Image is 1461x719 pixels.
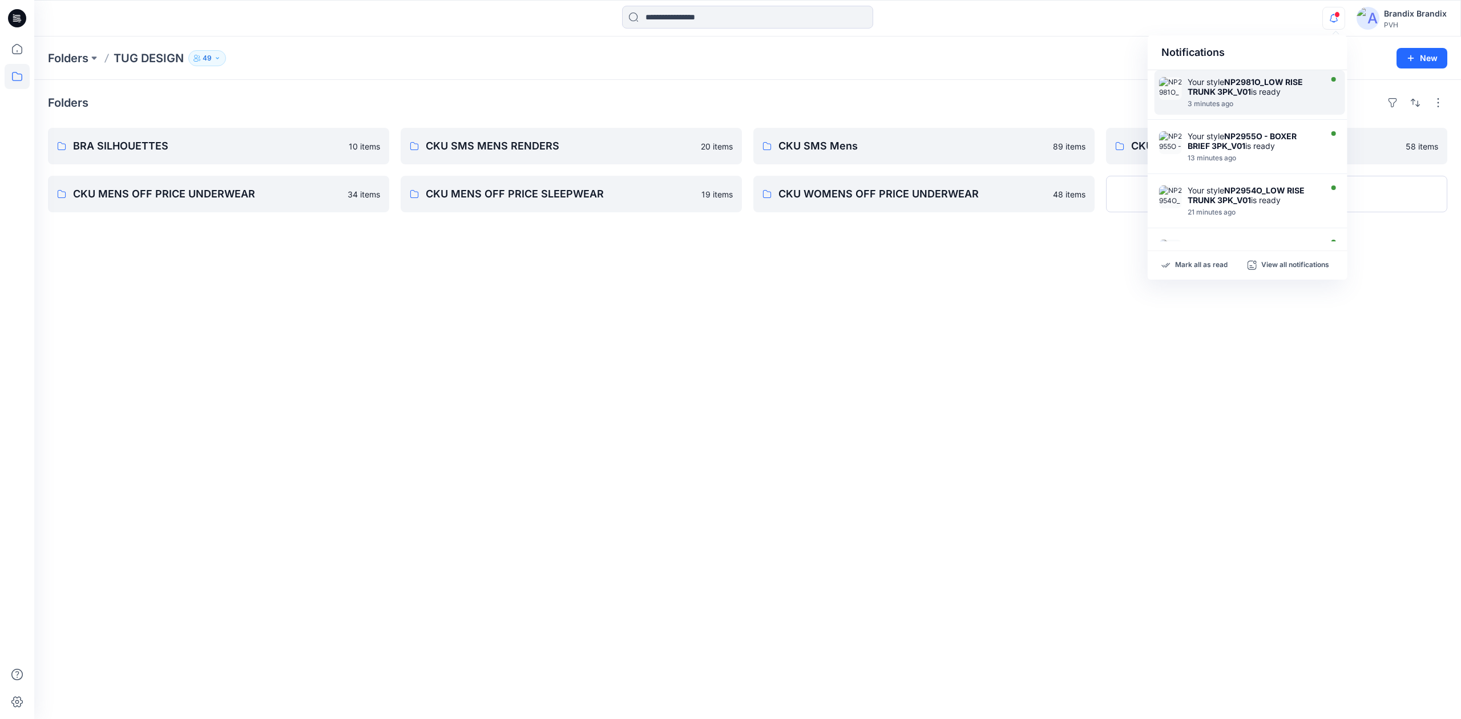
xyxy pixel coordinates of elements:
a: CKU SMS MENS RENDERS20 items [401,128,742,164]
button: 49 [188,50,226,66]
div: Monday, August 18, 2025 08:53 [1188,208,1319,216]
div: Monday, August 18, 2025 09:01 [1188,154,1319,162]
strong: NP2953O_HIP BRIEF 3PK_V01 [1188,240,1303,259]
p: 34 items [348,188,380,200]
div: Notifications [1148,35,1347,70]
strong: NP2954O_LOW RISE TRUNK 3PK_V01 [1188,185,1305,205]
div: Your style is ready [1188,185,1319,205]
img: NP2953O_HIP BRIEF 3PK_V01 [1159,240,1182,262]
div: Brandix Brandix [1384,7,1447,21]
a: CKU WOMENS OFF PRICE UNDERWEAR48 items [753,176,1095,212]
img: avatar [1357,7,1379,30]
div: Monday, August 18, 2025 09:11 [1188,100,1319,108]
strong: NP2981O_LOW RISE TRUNK 3PK_V01 [1188,77,1303,96]
p: Mark all as read [1175,260,1228,270]
p: CKU MENS OFF PRICE UNDERWEAR [73,186,341,202]
p: CKU SMS Mens [778,138,1046,154]
p: 58 items [1406,140,1438,152]
img: NP2981O_LOW RISE TRUNK 3PK_V01 [1159,77,1182,100]
a: CKU MENS OFF PRICE SLEEPWEAR19 items [401,176,742,212]
p: BRA SILHOUETTES [73,138,342,154]
p: 20 items [701,140,733,152]
p: View all notifications [1261,260,1329,270]
button: Show More [1106,176,1447,212]
p: 49 [203,52,212,64]
a: BRA SILHOUETTES10 items [48,128,389,164]
div: Your style is ready [1188,240,1319,259]
div: PVH [1384,21,1447,29]
div: Your style is ready [1188,131,1319,151]
p: 19 items [701,188,733,200]
p: TUG DESIGN [114,50,184,66]
a: CKU SMS Mens89 items [753,128,1095,164]
a: Folders [48,50,88,66]
p: 89 items [1053,140,1085,152]
p: CKU WOMENS OFF PRICE UNDERWEAR [778,186,1046,202]
h4: Folders [48,96,88,110]
p: CKU MENS OFF PRICE SLEEPWEAR [426,186,695,202]
button: New [1397,48,1447,68]
a: CKU SMS Womens58 items [1106,128,1447,164]
strong: NP2955O - BOXER BRIEF 3PK_V01 [1188,131,1297,151]
img: NP2955O - BOXER BRIEF 3PK_V01 [1159,131,1182,154]
p: 10 items [349,140,380,152]
a: CKU MENS OFF PRICE UNDERWEAR34 items [48,176,389,212]
p: CKU SMS Womens [1131,138,1399,154]
p: CKU SMS MENS RENDERS [426,138,694,154]
p: 48 items [1053,188,1085,200]
div: Your style is ready [1188,77,1319,96]
img: NP2954O_LOW RISE TRUNK 3PK_V01 [1159,185,1182,208]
